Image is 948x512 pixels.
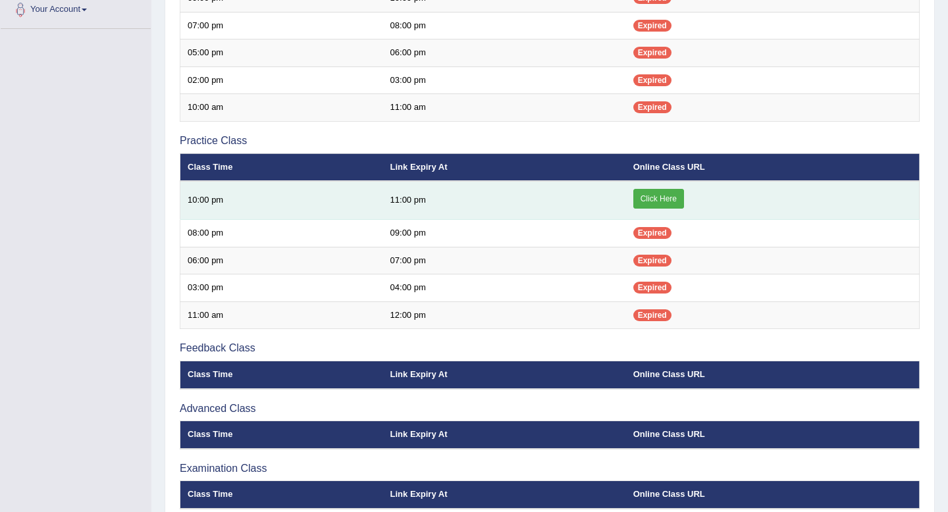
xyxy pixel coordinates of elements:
td: 02:00 pm [180,66,383,94]
td: 04:00 pm [383,274,626,302]
td: 07:00 pm [180,12,383,39]
td: 11:00 am [180,301,383,329]
th: Class Time [180,361,383,389]
span: Expired [633,20,671,32]
td: 07:00 pm [383,247,626,274]
td: 08:00 pm [383,12,626,39]
th: Link Expiry At [383,421,626,449]
th: Class Time [180,421,383,449]
td: 03:00 pm [180,274,383,302]
span: Expired [633,255,671,267]
td: 10:00 am [180,94,383,122]
h3: Examination Class [180,463,920,474]
span: Expired [633,74,671,86]
td: 08:00 pm [180,220,383,247]
td: 03:00 pm [383,66,626,94]
span: Expired [633,47,671,59]
td: 12:00 pm [383,301,626,329]
th: Class Time [180,481,383,509]
th: Online Class URL [626,153,920,181]
a: Click Here [633,189,684,209]
th: Link Expiry At [383,153,626,181]
h3: Advanced Class [180,403,920,415]
th: Class Time [180,153,383,181]
th: Online Class URL [626,481,920,509]
td: 09:00 pm [383,220,626,247]
td: 10:00 pm [180,181,383,220]
td: 11:00 pm [383,181,626,220]
td: 06:00 pm [180,247,383,274]
th: Online Class URL [626,421,920,449]
h3: Practice Class [180,135,920,147]
td: 05:00 pm [180,39,383,67]
span: Expired [633,101,671,113]
span: Expired [633,227,671,239]
th: Link Expiry At [383,361,626,389]
td: 06:00 pm [383,39,626,67]
th: Online Class URL [626,361,920,389]
th: Link Expiry At [383,481,626,509]
span: Expired [633,282,671,294]
span: Expired [633,309,671,321]
h3: Feedback Class [180,342,920,354]
td: 11:00 am [383,94,626,122]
